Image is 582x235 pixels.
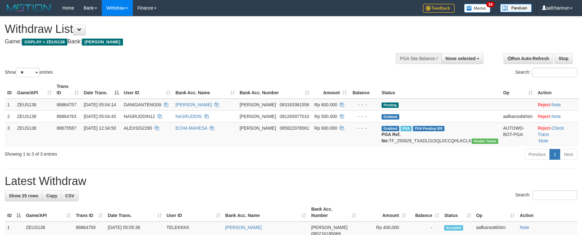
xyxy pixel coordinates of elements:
[501,110,535,122] td: aafkansokkhim
[5,175,577,188] h1: Latest Withdraw
[401,126,412,131] span: Marked by aafpengsreynich
[515,190,577,200] label: Search:
[535,110,579,122] td: ·
[551,114,561,119] a: Note
[175,102,212,107] a: [PERSON_NAME]
[240,102,276,107] span: [PERSON_NAME]
[441,53,483,64] button: None selected
[500,4,532,12] img: panduan.png
[538,126,550,131] a: Reject
[549,149,560,160] a: 1
[23,203,73,221] th: Game/API: activate to sort column ascending
[82,39,123,46] span: [PERSON_NAME]
[538,126,564,137] a: Check Trans
[54,81,81,99] th: Trans ID: activate to sort column ascending
[73,203,105,221] th: Trans ID: activate to sort column ascending
[311,225,347,230] span: [PERSON_NAME]
[5,68,53,77] label: Show entries
[464,4,491,13] img: Button%20Memo.svg
[65,193,74,198] span: CSV
[486,2,495,7] span: 34
[15,110,54,122] td: ZEUS138
[517,203,577,221] th: Action
[535,81,579,99] th: Action
[538,114,550,119] a: Reject
[5,110,15,122] td: 2
[240,114,276,119] span: [PERSON_NAME]
[560,149,577,160] a: Next
[121,81,173,99] th: User ID: activate to sort column ascending
[382,126,399,131] span: Grabbed
[445,56,475,61] span: None selected
[5,122,15,146] td: 3
[538,102,550,107] a: Reject
[314,126,337,131] span: Rp 600.000
[223,203,309,221] th: Bank Acc. Name: activate to sort column ascending
[5,23,382,35] h1: Withdraw List
[5,148,238,157] div: Showing 1 to 3 of 3 entries
[124,102,161,107] span: DANIGANTENG09
[84,114,116,119] span: [DATE] 05:04:45
[84,126,116,131] span: [DATE] 12:34:50
[42,190,61,201] a: Copy
[520,225,529,230] a: Note
[280,114,309,119] span: Copy 081265977010 to clipboard
[5,190,42,201] a: Show 25 rows
[124,126,152,131] span: ALEXSIS2290
[5,203,23,221] th: ID: activate to sort column descending
[309,203,358,221] th: Bank Acc. Number: activate to sort column ascending
[413,126,444,131] span: PGA Pending
[382,132,401,143] b: PGA Ref. No:
[46,193,57,198] span: Copy
[312,81,349,99] th: Amount: activate to sort column ascending
[352,125,377,131] div: - - -
[535,122,579,146] td: · ·
[314,114,337,119] span: Rp 500.000
[164,203,223,221] th: User ID: activate to sort column ascending
[84,102,116,107] span: [DATE] 05:04:14
[472,139,498,144] span: Vendor URL: https://trx31.1velocity.biz
[5,39,382,45] h4: Game: Bank:
[5,99,15,111] td: 1
[379,81,501,99] th: Status
[16,68,40,77] select: Showentries
[396,53,441,64] div: PGA Site Balance /
[358,203,408,221] th: Amount: activate to sort column ascending
[15,81,54,99] th: Game/API: activate to sort column ascending
[81,81,121,99] th: Date Trans.: activate to sort column descending
[61,190,78,201] a: CSV
[501,81,535,99] th: Op: activate to sort column ascending
[515,68,577,77] label: Search:
[423,4,455,13] img: Feedback.jpg
[382,114,399,120] span: Grabbed
[554,53,573,64] a: Stop
[105,203,164,221] th: Date Trans.: activate to sort column ascending
[474,203,517,221] th: Op: activate to sort column ascending
[382,102,399,108] span: Pending
[240,126,276,131] span: [PERSON_NAME]
[539,138,548,143] a: Note
[9,193,38,198] span: Show 25 rows
[5,3,53,13] img: MOTION_logo.png
[352,102,377,108] div: - - -
[225,225,262,230] a: [PERSON_NAME]
[280,102,309,107] span: Copy 083163381558 to clipboard
[314,102,337,107] span: Rp 600.000
[175,126,207,131] a: ECHA MAHESA
[173,81,237,99] th: Bank Acc. Name: activate to sort column ascending
[551,102,561,107] a: Note
[349,81,379,99] th: Balance
[352,113,377,120] div: - - -
[379,122,501,146] td: TF_250929_TXADL01SQL0CCQHLKCLK
[15,122,54,146] td: ZEUS138
[57,126,76,131] span: 88675587
[535,99,579,111] td: ·
[280,126,309,131] span: Copy 085822076561 to clipboard
[501,122,535,146] td: AUTOWD-BOT-PGA
[5,81,15,99] th: ID
[237,81,312,99] th: Bank Acc. Number: activate to sort column ascending
[524,149,550,160] a: Previous
[57,102,76,107] span: 88864757
[532,190,577,200] input: Search:
[532,68,577,77] input: Search:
